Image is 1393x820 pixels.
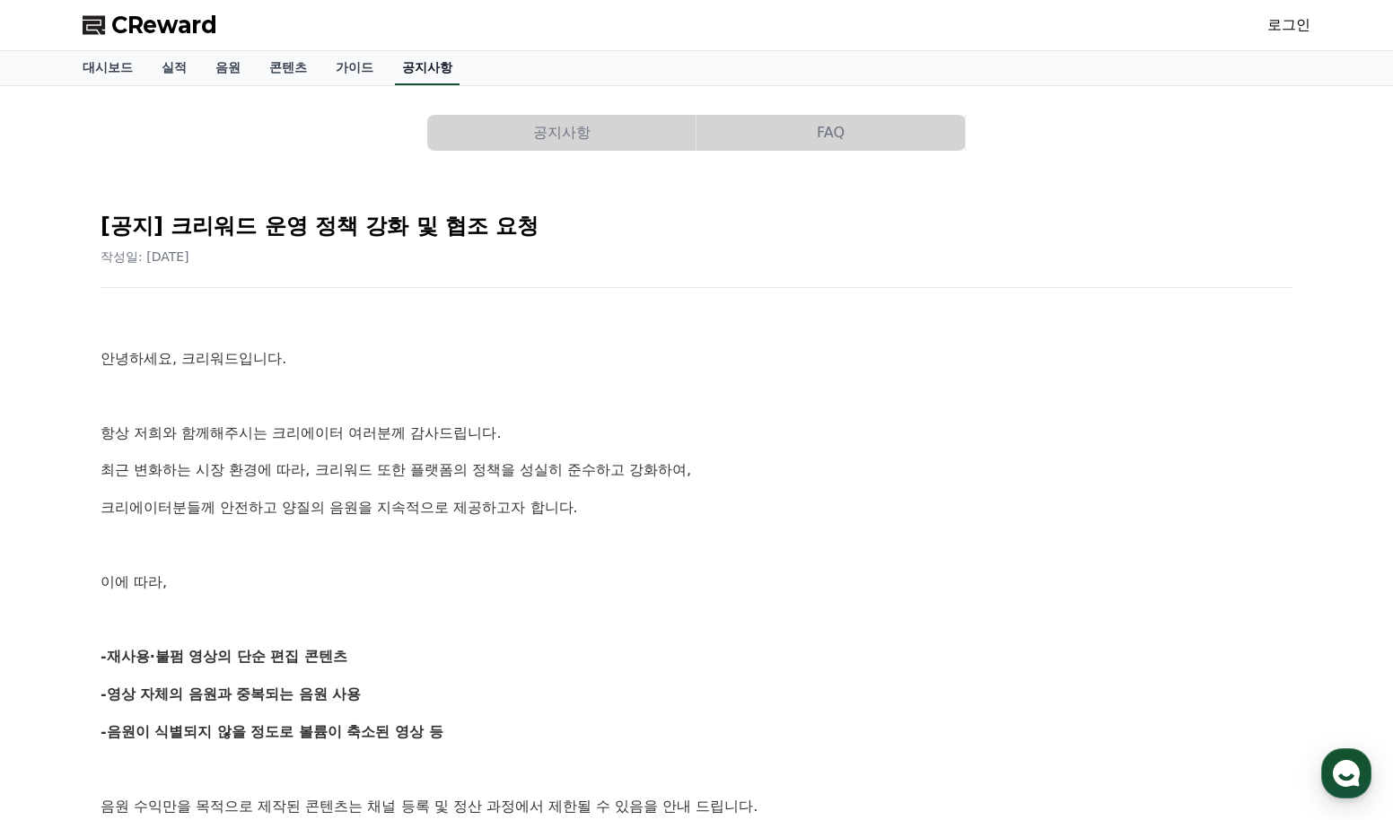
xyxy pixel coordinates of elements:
[68,51,147,85] a: 대시보드
[321,51,388,85] a: 가이드
[111,11,217,39] span: CReward
[101,496,1292,519] p: 크리에이터분들께 안전하고 양질의 음원을 지속적으로 제공하고자 합니다.
[101,571,1292,594] p: 이에 따라,
[201,51,255,85] a: 음원
[277,596,299,610] span: 설정
[164,597,186,611] span: 대화
[101,347,1292,371] p: 안녕하세요, 크리워드입니다.
[101,648,347,665] strong: -재사용·불펌 영상의 단순 편집 콘텐츠
[427,115,696,151] button: 공지사항
[101,458,1292,482] p: 최근 변화하는 시장 환경에 따라, 크리워드 또한 플랫폼의 정책을 성실히 준수하고 강화하여,
[696,115,966,151] a: FAQ
[5,569,118,614] a: 홈
[232,569,345,614] a: 설정
[1267,14,1310,36] a: 로그인
[696,115,965,151] button: FAQ
[118,569,232,614] a: 대화
[395,51,460,85] a: 공지사항
[427,115,696,151] a: 공지사항
[147,51,201,85] a: 실적
[255,51,321,85] a: 콘텐츠
[57,596,67,610] span: 홈
[83,11,217,39] a: CReward
[101,422,1292,445] p: 항상 저희와 함께해주시는 크리에이터 여러분께 감사드립니다.
[101,685,362,702] strong: -영상 자체의 음원과 중복되는 음원 사용
[101,795,1292,818] p: 음원 수익만을 목적으로 제작된 콘텐츠는 채널 등록 및 정산 과정에서 제한될 수 있음을 안내 드립니다.
[101,723,443,740] strong: -음원이 식별되지 않을 정도로 볼륨이 축소된 영상 등
[101,249,189,264] span: 작성일: [DATE]
[101,212,1292,240] h2: [공지] 크리워드 운영 정책 강화 및 협조 요청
